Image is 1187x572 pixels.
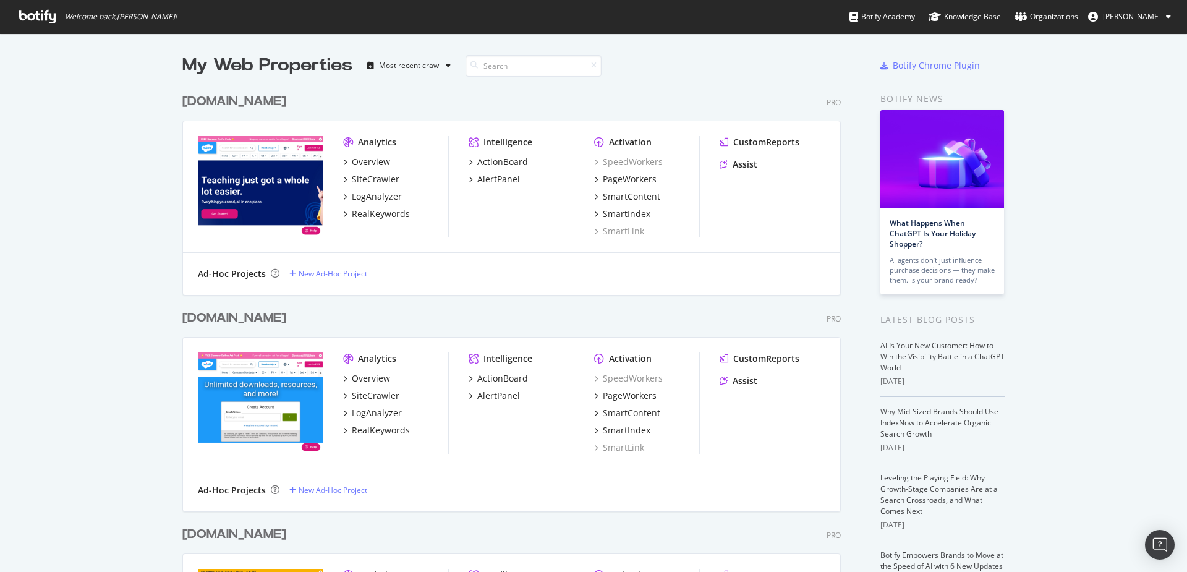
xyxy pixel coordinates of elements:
[880,340,1005,373] a: AI Is Your New Customer: How to Win the Visibility Battle in a ChatGPT World
[880,59,980,72] a: Botify Chrome Plugin
[343,424,410,437] a: RealKeywords
[594,372,663,385] a: SpeedWorkers
[198,136,323,236] img: www.twinkl.com.au
[469,390,520,402] a: AlertPanel
[343,372,390,385] a: Overview
[880,376,1005,387] div: [DATE]
[880,550,1003,571] a: Botify Empowers Brands to Move at the Speed of AI with 6 New Updates
[198,352,323,453] img: twinkl.co.uk
[1015,11,1078,23] div: Organizations
[477,390,520,402] div: AlertPanel
[182,309,286,327] div: [DOMAIN_NAME]
[720,136,799,148] a: CustomReports
[720,352,799,365] a: CustomReports
[603,424,650,437] div: SmartIndex
[890,255,995,285] div: AI agents don’t just influence purchase decisions — they make them. Is your brand ready?
[733,375,757,387] div: Assist
[343,190,402,203] a: LogAnalyzer
[720,375,757,387] a: Assist
[182,53,352,78] div: My Web Properties
[352,190,402,203] div: LogAnalyzer
[733,136,799,148] div: CustomReports
[352,372,390,385] div: Overview
[733,352,799,365] div: CustomReports
[1078,7,1181,27] button: [PERSON_NAME]
[594,156,663,168] a: SpeedWorkers
[352,390,399,402] div: SiteCrawler
[299,268,367,279] div: New Ad-Hoc Project
[890,218,976,249] a: What Happens When ChatGPT Is Your Holiday Shopper?
[594,442,644,454] a: SmartLink
[289,268,367,279] a: New Ad-Hoc Project
[594,190,660,203] a: SmartContent
[182,93,291,111] a: [DOMAIN_NAME]
[343,156,390,168] a: Overview
[198,268,266,280] div: Ad-Hoc Projects
[483,352,532,365] div: Intelligence
[469,156,528,168] a: ActionBoard
[343,390,399,402] a: SiteCrawler
[603,407,660,419] div: SmartContent
[827,97,841,108] div: Pro
[720,158,757,171] a: Assist
[893,59,980,72] div: Botify Chrome Plugin
[880,406,998,439] a: Why Mid-Sized Brands Should Use IndexNow to Accelerate Organic Search Growth
[299,485,367,495] div: New Ad-Hoc Project
[880,519,1005,531] div: [DATE]
[929,11,1001,23] div: Knowledge Base
[827,314,841,324] div: Pro
[594,208,650,220] a: SmartIndex
[182,309,291,327] a: [DOMAIN_NAME]
[343,173,399,186] a: SiteCrawler
[469,372,528,385] a: ActionBoard
[849,11,915,23] div: Botify Academy
[603,173,657,186] div: PageWorkers
[1103,11,1161,22] span: Paul Beer
[609,352,652,365] div: Activation
[182,526,291,544] a: [DOMAIN_NAME]
[880,472,998,516] a: Leveling the Playing Field: Why Growth-Stage Companies Are at a Search Crossroads, and What Comes...
[603,190,660,203] div: SmartContent
[477,156,528,168] div: ActionBoard
[880,110,1004,208] img: What Happens When ChatGPT Is Your Holiday Shopper?
[880,92,1005,106] div: Botify news
[466,55,602,77] input: Search
[609,136,652,148] div: Activation
[379,62,441,69] div: Most recent crawl
[594,424,650,437] a: SmartIndex
[352,407,402,419] div: LogAnalyzer
[827,530,841,540] div: Pro
[182,526,286,544] div: [DOMAIN_NAME]
[352,173,399,186] div: SiteCrawler
[594,173,657,186] a: PageWorkers
[603,390,657,402] div: PageWorkers
[603,208,650,220] div: SmartIndex
[880,442,1005,453] div: [DATE]
[362,56,456,75] button: Most recent crawl
[358,136,396,148] div: Analytics
[733,158,757,171] div: Assist
[483,136,532,148] div: Intelligence
[352,208,410,220] div: RealKeywords
[65,12,177,22] span: Welcome back, [PERSON_NAME] !
[594,225,644,237] a: SmartLink
[182,93,286,111] div: [DOMAIN_NAME]
[358,352,396,365] div: Analytics
[477,372,528,385] div: ActionBoard
[594,390,657,402] a: PageWorkers
[469,173,520,186] a: AlertPanel
[343,208,410,220] a: RealKeywords
[1145,530,1175,560] div: Open Intercom Messenger
[477,173,520,186] div: AlertPanel
[352,156,390,168] div: Overview
[352,424,410,437] div: RealKeywords
[880,313,1005,327] div: Latest Blog Posts
[289,485,367,495] a: New Ad-Hoc Project
[343,407,402,419] a: LogAnalyzer
[594,407,660,419] a: SmartContent
[198,484,266,497] div: Ad-Hoc Projects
